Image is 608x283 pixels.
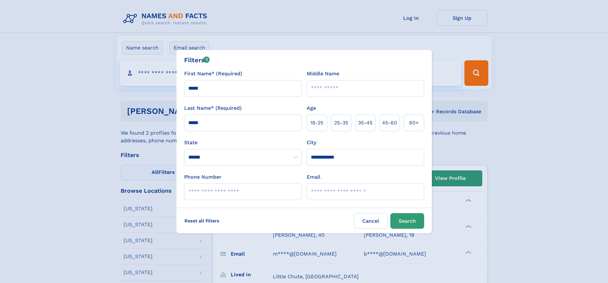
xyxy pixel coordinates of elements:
[307,70,339,78] label: Middle Name
[307,173,320,181] label: Email
[354,213,388,229] label: Cancel
[382,119,397,127] span: 45‑60
[334,119,348,127] span: 25‑35
[184,139,302,146] label: State
[180,213,223,228] label: Reset all filters
[409,119,419,127] span: 60+
[184,70,242,78] label: First Name* (Required)
[358,119,372,127] span: 35‑45
[310,119,323,127] span: 18‑25
[307,139,316,146] label: City
[184,104,242,112] label: Last Name* (Required)
[184,173,221,181] label: Phone Number
[184,55,210,65] div: Filters
[390,213,424,229] button: Search
[307,104,316,112] label: Age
